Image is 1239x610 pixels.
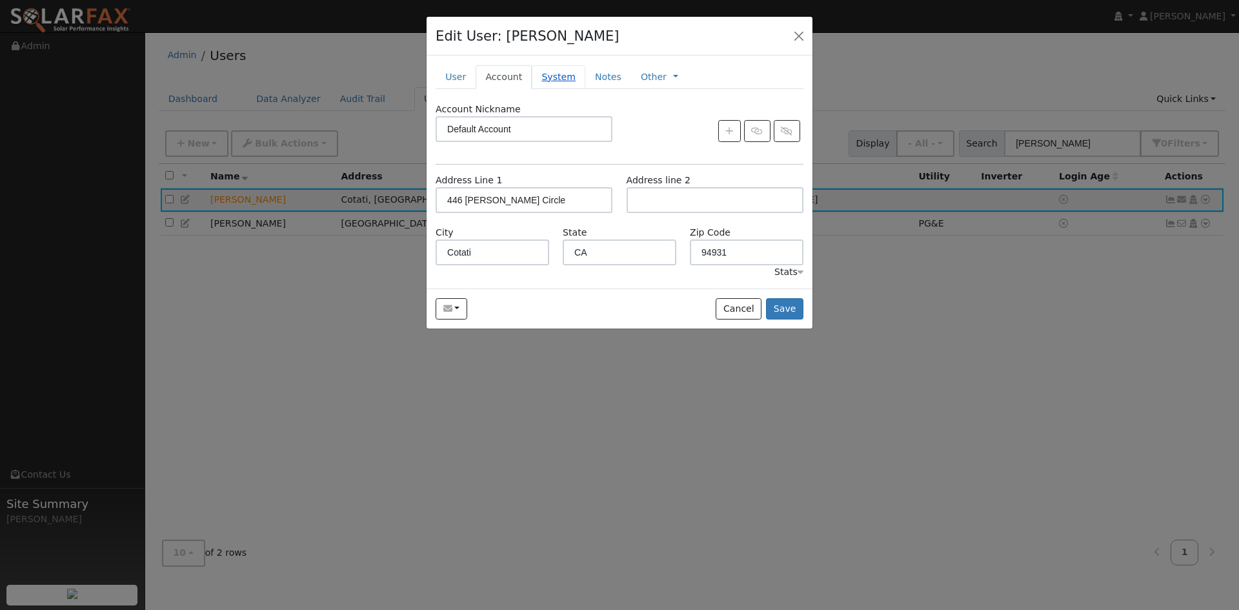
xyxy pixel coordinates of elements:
[627,174,690,187] label: Address line 2
[641,70,667,84] a: Other
[436,26,619,46] h4: Edit User: [PERSON_NAME]
[716,298,761,320] button: Cancel
[436,65,476,89] a: User
[718,120,741,142] button: Create New Account
[436,298,467,320] button: gilbertjeanm@gmail.com
[774,265,803,279] div: Stats
[436,174,502,187] label: Address Line 1
[532,65,585,89] a: System
[744,120,771,142] button: Link Account
[563,226,587,239] label: State
[690,226,730,239] label: Zip Code
[436,103,521,116] label: Account Nickname
[766,298,803,320] button: Save
[476,65,532,89] a: Account
[774,120,800,142] button: Unlink Account
[436,226,454,239] label: City
[585,65,631,89] a: Notes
